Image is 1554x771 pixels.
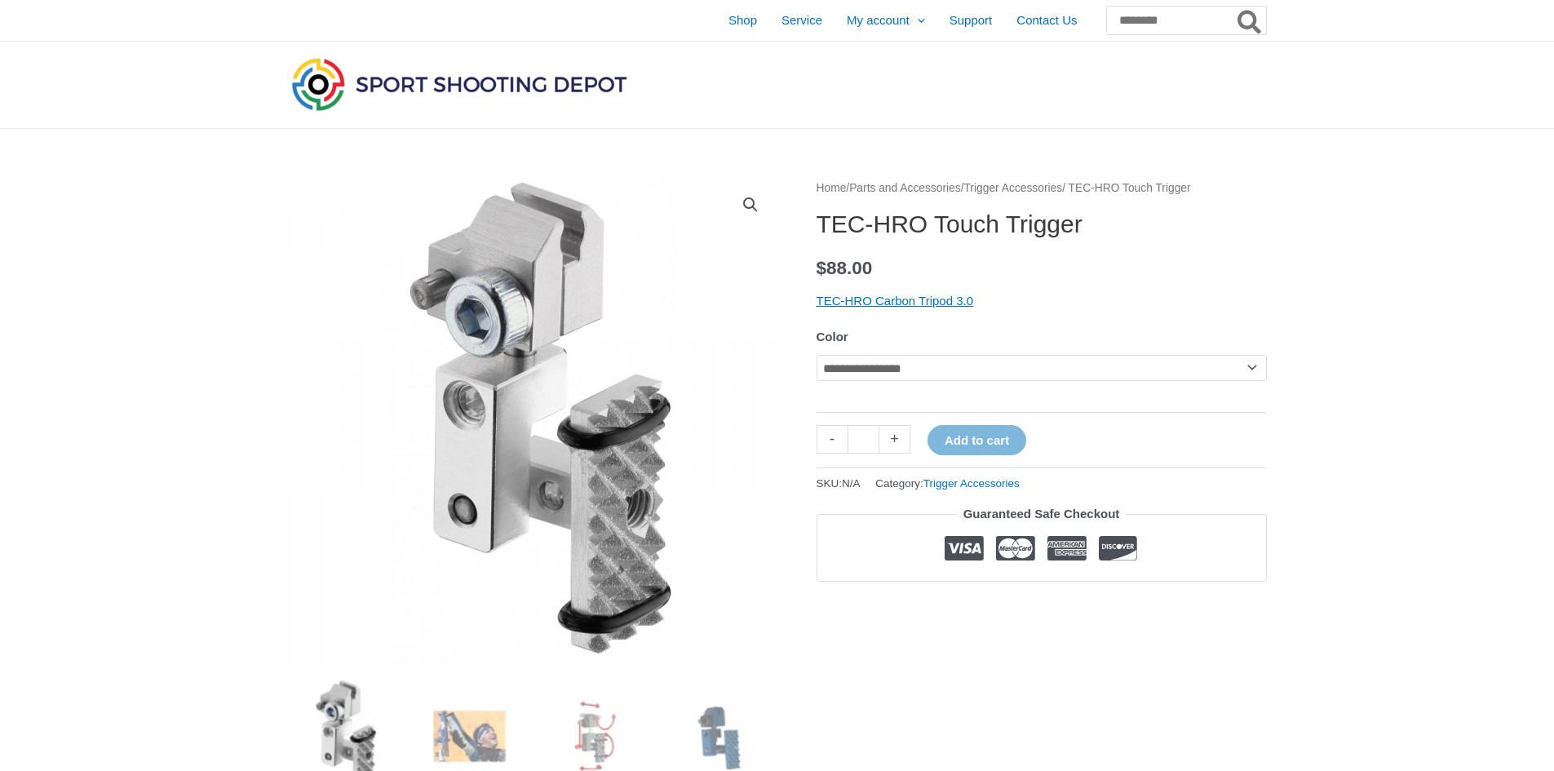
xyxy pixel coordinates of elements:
[849,182,961,194] a: Parts and Accessories
[817,258,873,278] bdi: 88.00
[817,425,848,454] a: -
[817,258,827,278] span: $
[817,473,861,494] span: SKU:
[817,210,1267,239] h1: TEC-HRO Touch Trigger
[288,178,777,667] img: TEC-HRO Touch Trigger
[842,477,861,490] span: N/A
[964,182,1063,194] a: Trigger Accessories
[957,503,1127,525] legend: Guaranteed Safe Checkout
[879,425,910,454] a: +
[923,477,1020,490] a: Trigger Accessories
[817,182,847,194] a: Home
[817,178,1267,199] nav: Breadcrumb
[928,425,1026,455] button: Add to cart
[1234,7,1266,34] button: Search
[875,473,1020,494] span: Category:
[736,190,765,219] a: View full-screen image gallery
[288,54,631,114] img: Sport Shooting Depot
[817,294,974,308] a: TEC-HRO Carbon Tripod 3.0
[817,330,848,343] label: Color
[848,425,879,454] input: Product quantity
